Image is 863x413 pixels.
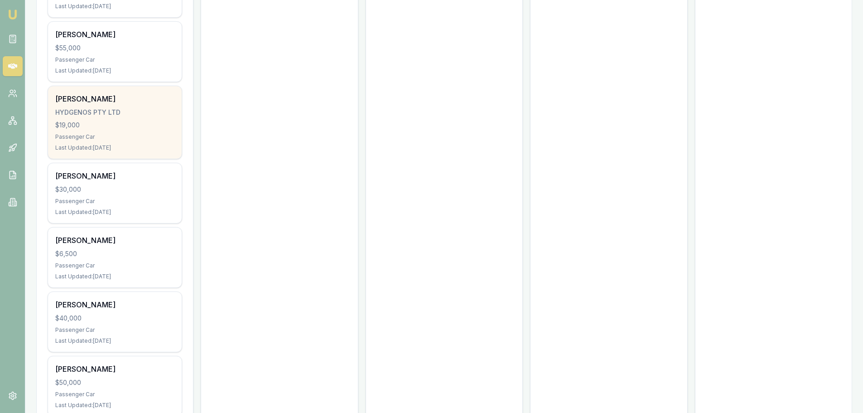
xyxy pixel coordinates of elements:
[55,56,174,63] div: Passenger Car
[55,249,174,258] div: $6,500
[55,337,174,345] div: Last Updated: [DATE]
[55,364,174,374] div: [PERSON_NAME]
[55,108,174,117] div: HYDGENOS PTY LTD
[55,209,174,216] div: Last Updated: [DATE]
[55,133,174,141] div: Passenger Car
[55,198,174,205] div: Passenger Car
[55,326,174,334] div: Passenger Car
[55,314,174,323] div: $40,000
[55,402,174,409] div: Last Updated: [DATE]
[55,262,174,269] div: Passenger Car
[55,185,174,194] div: $30,000
[55,29,174,40] div: [PERSON_NAME]
[55,273,174,280] div: Last Updated: [DATE]
[55,44,174,53] div: $55,000
[55,121,174,130] div: $19,000
[55,93,174,104] div: [PERSON_NAME]
[55,67,174,74] div: Last Updated: [DATE]
[55,3,174,10] div: Last Updated: [DATE]
[7,9,18,20] img: emu-icon-u.png
[55,391,174,398] div: Passenger Car
[55,144,174,151] div: Last Updated: [DATE]
[55,235,174,246] div: [PERSON_NAME]
[55,378,174,387] div: $50,000
[55,170,174,181] div: [PERSON_NAME]
[55,299,174,310] div: [PERSON_NAME]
